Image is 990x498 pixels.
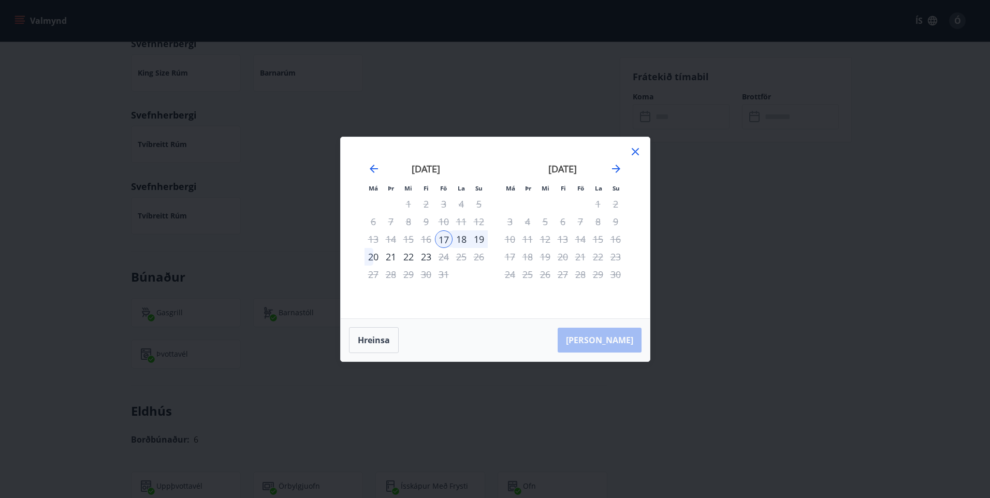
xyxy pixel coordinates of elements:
td: Not available. mánudagur, 6. október 2025 [365,213,382,230]
td: Not available. laugardagur, 25. október 2025 [453,248,470,266]
td: Not available. mánudagur, 24. nóvember 2025 [501,266,519,283]
td: Not available. fimmtudagur, 27. nóvember 2025 [554,266,572,283]
small: Þr [525,184,531,192]
small: La [458,184,465,192]
small: Fö [577,184,584,192]
div: 20 [365,248,382,266]
td: Choose miðvikudagur, 22. október 2025 as your check-out date. It’s available. [400,248,417,266]
td: Not available. mánudagur, 17. nóvember 2025 [501,248,519,266]
div: Aðeins innritun í boði [435,230,453,248]
td: Not available. miðvikudagur, 5. nóvember 2025 [536,213,554,230]
td: Not available. fimmtudagur, 6. nóvember 2025 [554,213,572,230]
td: Not available. mánudagur, 10. nóvember 2025 [501,230,519,248]
td: Choose sunnudagur, 19. október 2025 as your check-out date. It’s available. [470,230,488,248]
div: Move backward to switch to the previous month. [368,163,380,175]
td: Not available. laugardagur, 8. nóvember 2025 [589,213,607,230]
small: Su [613,184,620,192]
td: Not available. föstudagur, 28. nóvember 2025 [572,266,589,283]
div: Aðeins útritun í boði [536,248,554,266]
button: Hreinsa [349,327,399,353]
small: Þr [388,184,394,192]
td: Not available. fimmtudagur, 2. október 2025 [417,195,435,213]
td: Not available. mánudagur, 27. október 2025 [365,266,382,283]
td: Not available. laugardagur, 1. nóvember 2025 [589,195,607,213]
small: Fi [561,184,566,192]
td: Not available. sunnudagur, 26. október 2025 [470,248,488,266]
td: Not available. föstudagur, 10. október 2025 [435,213,453,230]
td: Not available. laugardagur, 4. október 2025 [453,195,470,213]
div: Move forward to switch to the next month. [610,163,622,175]
td: Not available. fimmtudagur, 16. október 2025 [417,230,435,248]
small: Fö [440,184,447,192]
td: Choose þriðjudagur, 21. október 2025 as your check-out date. It’s available. [382,248,400,266]
td: Not available. föstudagur, 21. nóvember 2025 [572,248,589,266]
td: Not available. þriðjudagur, 4. nóvember 2025 [519,213,536,230]
td: Not available. laugardagur, 11. október 2025 [453,213,470,230]
td: Selected as start date. föstudagur, 17. október 2025 [435,230,453,248]
td: Not available. sunnudagur, 23. nóvember 2025 [607,248,624,266]
small: La [595,184,602,192]
div: 21 [382,248,400,266]
td: Not available. þriðjudagur, 14. október 2025 [382,230,400,248]
div: Aðeins útritun í boði [572,213,589,230]
td: Not available. sunnudagur, 12. október 2025 [470,213,488,230]
div: 19 [470,230,488,248]
td: Not available. miðvikudagur, 29. október 2025 [400,266,417,283]
td: Not available. þriðjudagur, 18. nóvember 2025 [519,248,536,266]
td: Not available. miðvikudagur, 12. nóvember 2025 [536,230,554,248]
td: Not available. fimmtudagur, 20. nóvember 2025 [554,248,572,266]
td: Not available. þriðjudagur, 28. október 2025 [382,266,400,283]
strong: [DATE] [412,163,440,175]
td: Choose fimmtudagur, 23. október 2025 as your check-out date. It’s available. [417,248,435,266]
td: Not available. þriðjudagur, 7. október 2025 [382,213,400,230]
div: Aðeins útritun í boði [417,248,435,266]
td: Not available. sunnudagur, 9. nóvember 2025 [607,213,624,230]
td: Not available. laugardagur, 29. nóvember 2025 [589,266,607,283]
td: Choose mánudagur, 20. október 2025 as your check-out date. It’s available. [365,248,382,266]
td: Not available. föstudagur, 24. október 2025 [435,248,453,266]
td: Not available. föstudagur, 14. nóvember 2025 [572,230,589,248]
td: Not available. föstudagur, 3. október 2025 [435,195,453,213]
td: Not available. miðvikudagur, 26. nóvember 2025 [536,266,554,283]
td: Not available. föstudagur, 7. nóvember 2025 [572,213,589,230]
td: Not available. föstudagur, 31. október 2025 [435,266,453,283]
small: Má [506,184,515,192]
td: Not available. miðvikudagur, 15. október 2025 [400,230,417,248]
td: Not available. þriðjudagur, 25. nóvember 2025 [519,266,536,283]
td: Not available. laugardagur, 22. nóvember 2025 [589,248,607,266]
small: Má [369,184,378,192]
td: Not available. fimmtudagur, 13. nóvember 2025 [554,230,572,248]
td: Not available. miðvikudagur, 8. október 2025 [400,213,417,230]
td: Not available. mánudagur, 3. nóvember 2025 [501,213,519,230]
td: Not available. miðvikudagur, 1. október 2025 [400,195,417,213]
div: 18 [453,230,470,248]
td: Choose laugardagur, 18. október 2025 as your check-out date. It’s available. [453,230,470,248]
td: Not available. fimmtudagur, 30. október 2025 [417,266,435,283]
td: Not available. sunnudagur, 2. nóvember 2025 [607,195,624,213]
td: Not available. fimmtudagur, 9. október 2025 [417,213,435,230]
strong: [DATE] [548,163,577,175]
td: Not available. mánudagur, 13. október 2025 [365,230,382,248]
td: Not available. miðvikudagur, 19. nóvember 2025 [536,248,554,266]
td: Not available. laugardagur, 15. nóvember 2025 [589,230,607,248]
td: Not available. sunnudagur, 16. nóvember 2025 [607,230,624,248]
td: Not available. sunnudagur, 30. nóvember 2025 [607,266,624,283]
small: Mi [404,184,412,192]
div: Calendar [353,150,637,306]
small: Fi [424,184,429,192]
td: Not available. sunnudagur, 5. október 2025 [470,195,488,213]
div: 22 [400,248,417,266]
small: Mi [542,184,549,192]
td: Not available. þriðjudagur, 11. nóvember 2025 [519,230,536,248]
small: Su [475,184,483,192]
